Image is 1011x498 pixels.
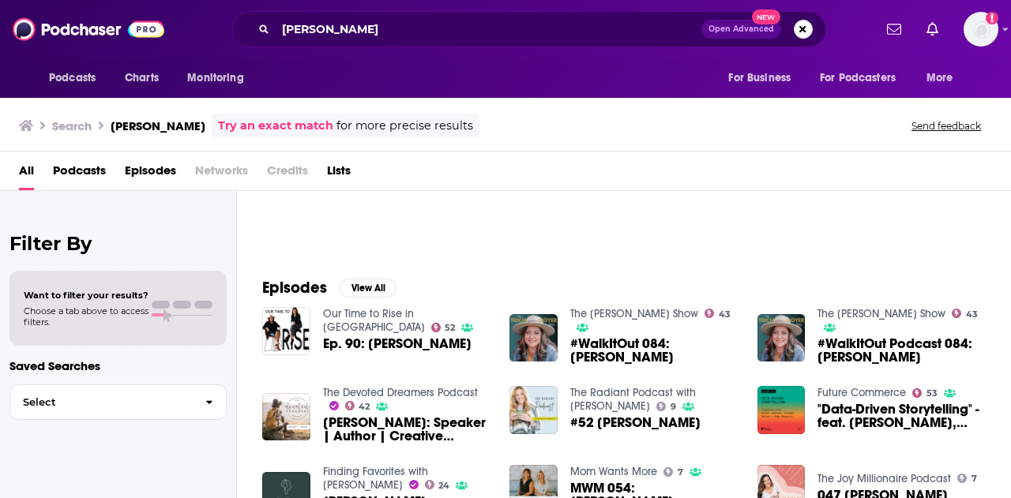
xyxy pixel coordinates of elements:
h3: Search [52,118,92,133]
span: "Data-Driven Storytelling" - feat. [PERSON_NAME], Method + Mode Research [817,403,986,429]
button: Open AdvancedNew [701,20,781,39]
svg: Add a profile image [986,12,998,24]
button: Select [9,384,227,420]
span: 53 [926,390,938,397]
span: #52 [PERSON_NAME] [570,416,701,429]
img: #WalkItOut 084: Rachel Swanson [509,314,558,362]
a: 53 [912,388,938,398]
a: #WalkItOut Podcast 084: Rachel Swanson [817,337,986,364]
div: Search podcasts, credits, & more... [232,11,826,47]
button: open menu [176,63,264,93]
button: Send feedback [907,119,986,133]
button: open menu [810,63,919,93]
span: 43 [966,311,978,318]
span: New [752,9,780,24]
a: All [19,158,34,190]
span: Podcasts [49,67,96,89]
a: Finding Favorites with Leah Jones [323,465,428,492]
a: Charts [115,63,168,93]
span: Ep. 90: [PERSON_NAME] [323,337,472,350]
span: Choose a tab above to access filters. [24,305,148,328]
span: Open Advanced [708,25,774,33]
a: Rachel Swanson: Speaker | Author | Creative Entrepreneur [323,416,491,443]
span: Logged in as megcassidy [964,12,998,47]
span: For Podcasters [820,67,896,89]
span: For Business [728,67,791,89]
a: 42 [345,401,370,410]
a: The Tricia Goyer Show [570,307,698,320]
span: Monitoring [187,67,243,89]
img: #WalkItOut Podcast 084: Rachel Swanson [757,314,806,362]
a: Podcasts [53,158,106,190]
span: 43 [719,311,731,318]
span: [PERSON_NAME]: Speaker | Author | Creative Entrepreneur [323,416,491,443]
span: 52 [445,324,455,331]
a: 24 [425,480,450,489]
h2: Filter By [9,232,227,255]
a: Try an exact match [218,117,333,135]
p: Saved Searches [9,358,227,373]
h2: Episodes [262,278,327,298]
button: open menu [915,63,973,93]
img: #52 Rachel Swanson [509,386,558,434]
a: Episodes [125,158,176,190]
span: Networks [195,158,248,190]
a: 43 [952,309,978,318]
span: for more precise results [336,117,473,135]
a: Show notifications dropdown [920,16,945,43]
a: The Radiant Podcast with Kelsey Chapman [570,386,696,413]
a: Mom Wants More [570,465,657,478]
a: Lists [327,158,351,190]
img: Ep. 90: Rachel Swanson [262,307,310,355]
img: Rachel Swanson: Speaker | Author | Creative Entrepreneur [262,393,310,441]
span: #WalkItOut Podcast 084: [PERSON_NAME] [817,337,986,364]
a: Our Time to Rise in Midlife [323,307,425,334]
img: "Data-Driven Storytelling" - feat. Rachel Swanson, Method + Mode Research [757,386,806,434]
span: 9 [671,403,676,410]
a: "Data-Driven Storytelling" - feat. Rachel Swanson, Method + Mode Research [817,403,986,429]
a: Ep. 90: Rachel Swanson [323,337,472,350]
a: The Devoted Dreamers Podcast [323,386,478,399]
button: View All [340,279,397,298]
span: 24 [438,482,449,489]
span: Want to filter your results? [24,290,148,301]
a: 7 [957,474,977,483]
span: Charts [125,67,159,89]
a: 52 [431,323,456,332]
a: 43 [705,309,731,318]
a: EpisodesView All [262,278,397,298]
span: Credits [267,158,308,190]
span: More [926,67,953,89]
a: #52 Rachel Swanson [570,416,701,429]
span: #WalkItOut 084: [PERSON_NAME] [570,337,739,364]
button: open menu [38,63,116,93]
a: The Tricia Goyer Show [817,307,945,320]
img: Podchaser - Follow, Share and Rate Podcasts [13,14,164,44]
a: 7 [663,467,683,477]
button: Show profile menu [964,12,998,47]
a: The Joy Millionaire Podcast [817,472,951,485]
a: Future Commerce [817,386,906,399]
h3: [PERSON_NAME] [111,118,205,133]
img: User Profile [964,12,998,47]
a: #WalkItOut 084: Rachel Swanson [570,337,739,364]
button: open menu [717,63,810,93]
span: Select [10,397,193,407]
span: 42 [359,403,370,410]
a: Show notifications dropdown [881,16,908,43]
a: 9 [656,402,676,411]
span: 7 [678,469,683,476]
input: Search podcasts, credits, & more... [276,17,701,42]
span: 7 [972,475,977,482]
